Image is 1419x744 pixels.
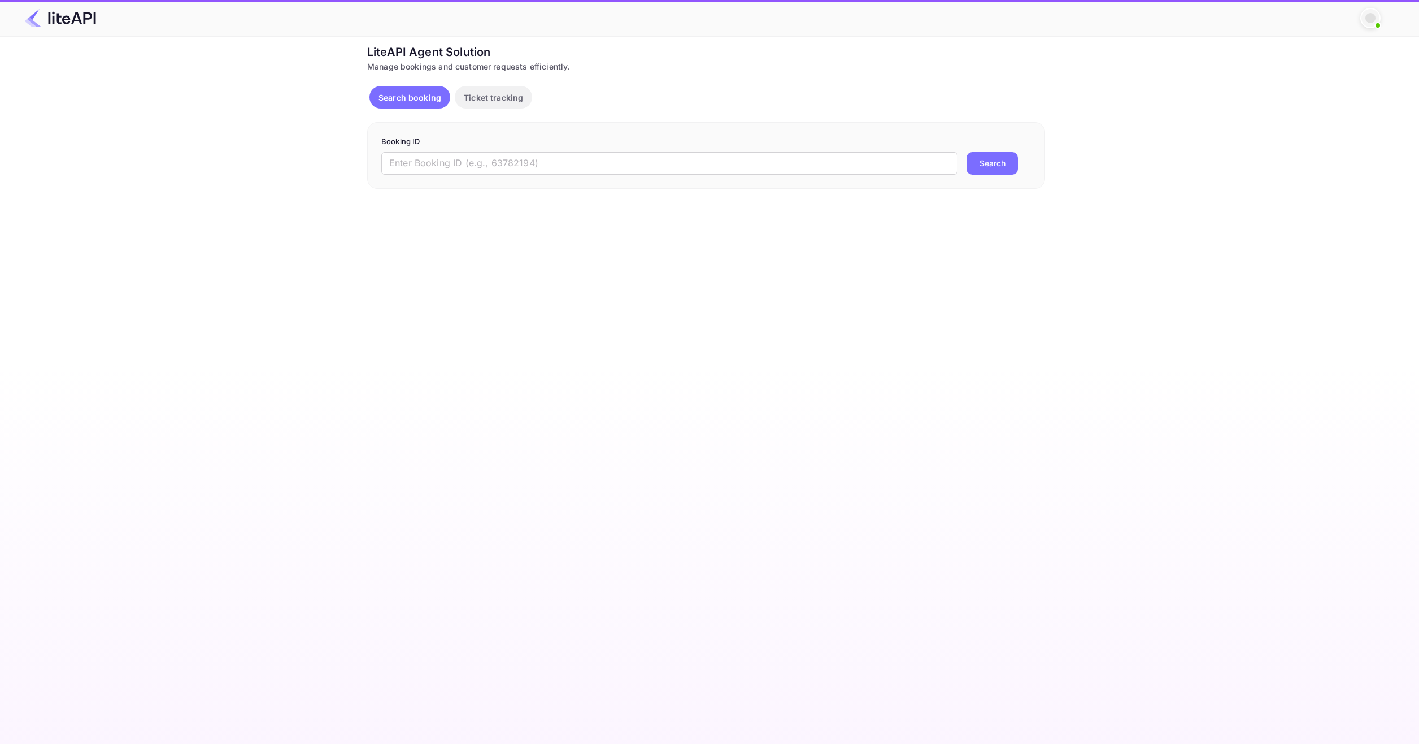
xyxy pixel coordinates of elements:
[367,44,1045,60] div: LiteAPI Agent Solution
[381,136,1031,148] p: Booking ID
[967,152,1018,175] button: Search
[367,60,1045,72] div: Manage bookings and customer requests efficiently.
[381,152,957,175] input: Enter Booking ID (e.g., 63782194)
[378,92,441,103] p: Search booking
[464,92,523,103] p: Ticket tracking
[25,9,96,27] img: LiteAPI Logo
